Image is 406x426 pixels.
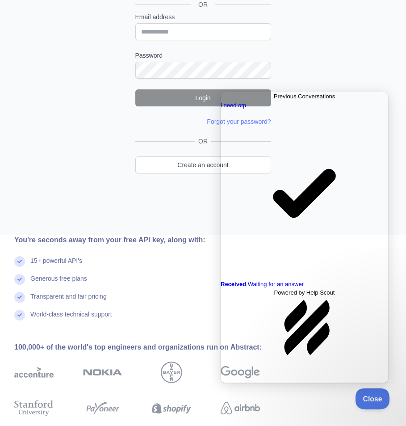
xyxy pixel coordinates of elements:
[14,342,289,353] div: 100,000+ of the world's top engineers and organizations run on Abstract:
[14,292,25,303] img: check mark
[14,274,25,285] img: check mark
[30,292,107,310] div: Transparent and fair pricing
[83,362,122,383] img: nokia
[207,118,271,125] a: Forgot your password?
[83,398,122,418] img: payoneer
[14,235,289,245] div: You're seconds away from your free API key, along with:
[135,51,271,60] label: Password
[135,156,271,173] a: Create an account
[221,398,260,418] img: airbnb
[30,310,112,328] div: World-class technical support
[14,398,54,418] img: stanford university
[30,256,82,274] div: 15+ powerful API's
[195,137,211,146] span: OR
[221,92,388,383] iframe: Help Scout Beacon - Live Chat, Contact Form, and Knowledge Base
[14,362,54,383] img: accenture
[14,256,25,267] img: check mark
[14,310,25,321] img: check mark
[30,274,87,292] div: Generous free plans
[161,362,182,383] img: bayer
[135,13,271,21] label: Email address
[356,388,390,409] iframe: Help Scout Beacon - Close
[135,89,271,106] button: Login
[152,398,191,418] img: shopify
